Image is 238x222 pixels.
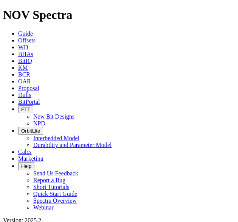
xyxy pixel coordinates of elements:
a: Calcs [18,149,32,155]
a: Webinar [33,204,54,211]
a: Proposal [18,85,39,91]
a: Interbedded Model [33,135,79,141]
a: Report a Bug [33,177,65,183]
a: BitIQ [18,58,32,64]
a: Offsets [18,37,36,44]
a: Dulls [18,92,31,98]
a: BHAs [18,51,33,57]
a: KM [18,64,28,71]
button: OrbitLite [18,127,43,135]
a: Quick Start Guide [33,191,77,197]
a: Send Us Feedback [33,170,78,177]
a: BitPortal [18,98,40,105]
a: WD [18,44,28,50]
span: Help [21,163,31,169]
a: NPD [33,120,45,127]
a: New Bit Designs [33,113,74,120]
a: OAR [18,78,31,84]
button: FTT [18,105,33,113]
a: Durability and Parameter Model [33,142,112,148]
a: Short Tutorials [33,184,70,190]
a: Marketing [18,155,43,162]
button: Help [18,162,34,170]
a: BCR [18,71,30,78]
span: OrbitLite [21,128,40,134]
h1: NOV Spectra [3,8,235,22]
a: Spectra Overview [33,197,77,204]
span: FTT [21,106,30,112]
a: Guide [18,30,33,37]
